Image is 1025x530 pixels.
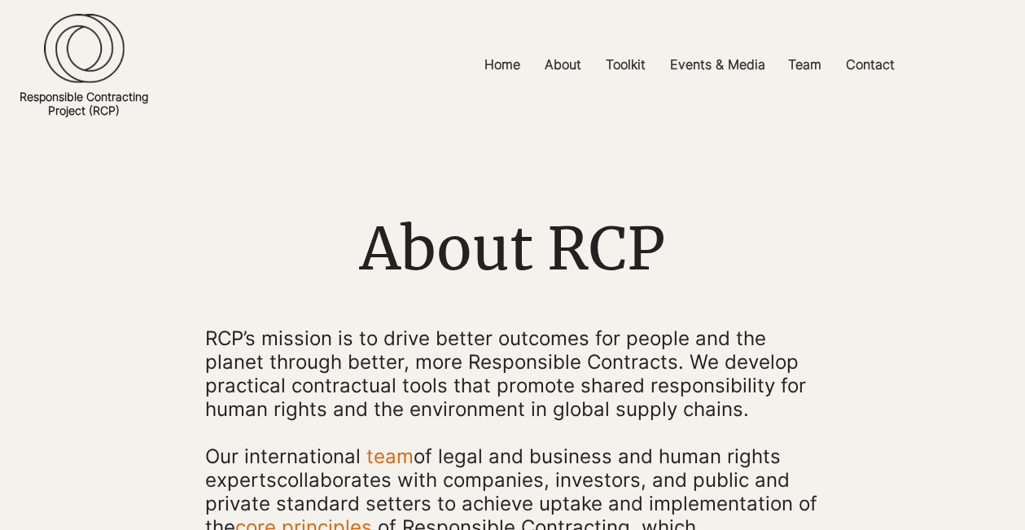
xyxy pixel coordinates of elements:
[658,46,776,83] a: Events & Media
[838,46,903,83] p: Contact
[594,46,658,83] a: Toolkit
[205,326,806,421] span: RCP’s mission is to drive better outcomes for people and the planet through better, more Responsi...
[353,46,1025,83] nav: Site
[537,46,589,83] p: About
[205,445,781,492] a: of legal and business and human rights experts
[532,46,594,83] a: About
[834,46,907,83] a: Contact
[360,212,665,286] span: About RCP
[205,445,361,468] span: Our international
[598,46,654,83] p: Toolkit
[780,46,830,83] p: Team
[776,46,834,83] a: Team
[366,445,414,468] a: team
[472,46,532,83] a: Home
[662,46,773,83] p: Events & Media
[20,90,148,117] a: Responsible ContractingProject (RCP)
[476,46,528,83] p: Home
